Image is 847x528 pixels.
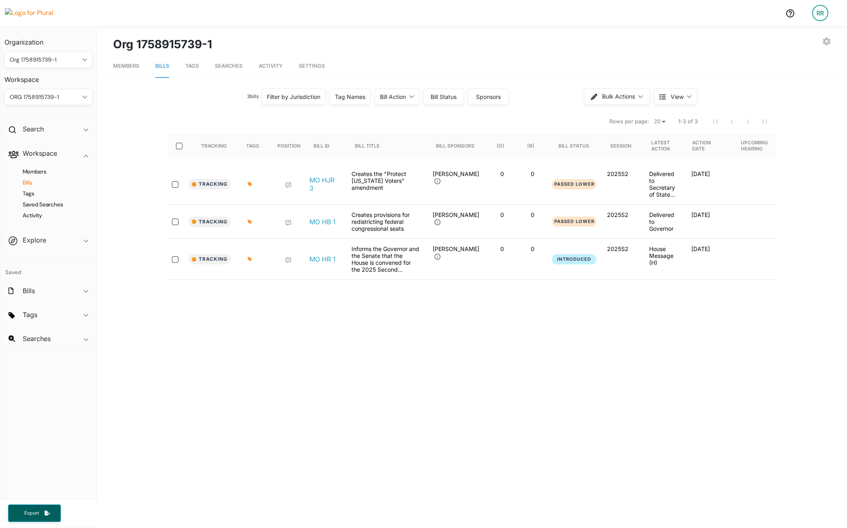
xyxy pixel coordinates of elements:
div: Creates the "Protect [US_STATE] Voters" amendment [345,170,426,198]
span: Activity [259,63,283,69]
input: select-row-state-mo-2025s2-hjr3 [172,181,178,188]
div: Session [610,134,639,157]
span: Members [113,63,139,69]
span: [PERSON_NAME] [433,170,479,177]
div: Informs the Governor and the Senate that the House is convened for the 2025 Second Extraordinary ... [345,245,426,273]
div: Tags [246,134,266,157]
h3: Organization [4,30,92,48]
span: 1-3 of 3 [678,118,698,126]
p: 0 [490,211,514,218]
a: Activity [259,55,283,78]
a: Bills [155,55,169,78]
a: Bills [13,179,88,187]
div: (R) [527,134,542,157]
button: Bulk Actions [584,88,650,105]
div: Creates provisions for redistricting federal congressional seats [345,211,426,232]
div: ORG 1758915739-1 [10,93,79,101]
div: Bill Title [355,134,387,157]
h2: Searches [23,334,51,343]
a: Tags [13,190,88,197]
div: Action Date [692,140,720,152]
button: First Page [708,114,724,130]
button: Passed Lower [552,217,596,227]
button: Passed Lower [552,179,596,189]
h2: Tags [23,310,37,319]
h2: Explore [23,236,46,245]
div: Tracking [201,134,227,157]
span: 3 bill s [247,93,259,99]
h2: Bills [23,286,35,295]
div: 2025S2 [607,245,636,252]
div: Action Date [692,134,728,157]
button: Previous Page [724,114,740,130]
img: Logo for Plural [5,8,62,18]
a: Searches [215,55,242,78]
div: Sponsors [473,92,503,101]
div: Bill Status [558,143,589,149]
a: MO HB 1 [309,218,336,226]
span: View [671,92,684,101]
span: Settings [299,63,325,69]
div: 2025S2 [607,211,636,218]
span: Rows per page: [609,118,649,126]
div: Session [610,143,631,149]
div: (D) [497,134,512,157]
span: [PERSON_NAME] [433,211,479,218]
div: Position [277,143,300,149]
div: Add Position Statement [285,220,292,226]
a: Activity [13,212,88,219]
div: Bill Action [380,92,406,101]
div: Bill Status [429,92,459,101]
button: Tracking [189,254,231,264]
input: select-row-state-mo-2025s2-hr1 [172,256,178,263]
button: Next Page [740,114,756,130]
div: Add Position Statement [285,182,292,189]
div: Latest Action [651,140,679,152]
div: Tag Names [335,92,365,101]
div: Bill ID [313,134,337,157]
button: Tracking [189,217,231,227]
p: 0 [490,245,514,252]
h2: Search [23,124,44,133]
div: Filter by Jurisdiction [267,92,320,101]
input: select-all-rows [176,143,182,149]
h1: Org 1758915739-1 [113,36,212,53]
p: 0 [521,211,545,218]
p: 0 [490,170,514,177]
button: Introduced [552,254,596,264]
a: RR [806,2,835,24]
button: Last Page [756,114,772,130]
div: Bill Title [355,143,380,149]
p: 0 [521,170,545,177]
a: Saved Searches [13,201,88,208]
div: [DATE] [685,245,733,273]
span: Bills [155,63,169,69]
span: [PERSON_NAME] [433,245,479,252]
span: Bulk Actions [602,94,635,99]
p: 0 [521,245,545,252]
div: Add tags [248,182,252,187]
div: Upcoming Hearing [741,134,775,157]
div: Delivered to Secretary of State (G) [643,170,685,198]
div: Add tags [248,219,252,224]
div: Bill Sponsors [436,143,474,149]
a: Settings [299,55,325,78]
div: Delivered to Governor [643,211,685,232]
a: Tags [185,55,199,78]
span: Export [19,510,45,517]
div: Latest Action [651,134,679,157]
div: Position [277,134,300,157]
span: Tags [185,63,199,69]
h3: Workspace [4,68,92,86]
div: Bill ID [313,143,330,149]
div: [DATE] [685,170,733,198]
div: Add Position Statement [285,257,292,264]
button: Tracking [189,179,231,189]
span: Searches [215,63,242,69]
a: MO HR 1 [309,255,336,263]
div: Bill Status [558,134,596,157]
input: select-row-state-mo-2025s2-hb1 [172,219,178,225]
